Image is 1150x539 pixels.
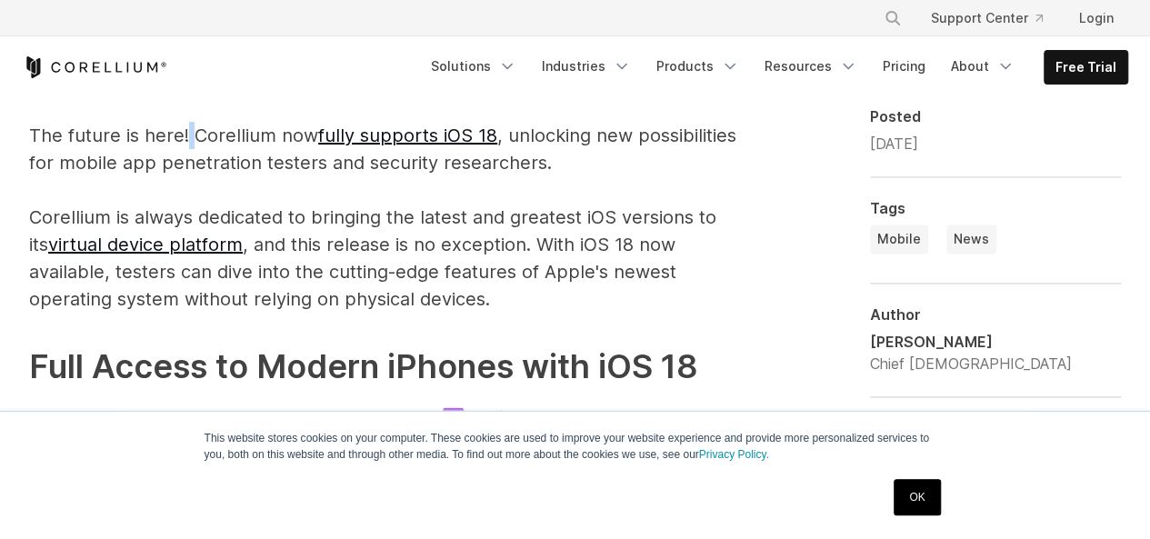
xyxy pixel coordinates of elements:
div: Tags [870,199,1121,217]
a: Privacy Policy. [699,448,769,461]
a: Support Center [916,2,1057,35]
button: Search [876,2,909,35]
div: [PERSON_NAME] [870,331,1072,353]
a: OK [894,479,940,515]
a: Pricing [872,50,936,83]
div: Navigation Menu [420,50,1128,85]
a: Login [1065,2,1128,35]
a: About [940,50,1025,83]
p: This website stores cookies on your computer. These cookies are used to improve your website expe... [205,430,946,463]
div: Posted [870,107,1121,125]
strong: Full Access to Modern iPhones with iOS 18 [29,346,698,386]
span: [DATE] [870,135,918,153]
div: Author [870,305,1121,324]
span: News [954,230,989,248]
a: Free Trial [1045,51,1127,84]
a: News [946,225,996,254]
a: Industries [531,50,642,83]
div: Chief [DEMOGRAPHIC_DATA] [870,353,1072,374]
span: Mobile [877,230,921,248]
a: Products [645,50,750,83]
a: Solutions [420,50,527,83]
p: The future is here! Corellium now , unlocking new possibilities for mobile app penetration tester... [29,122,747,313]
a: Corellium Home [23,56,167,78]
a: Resources [754,50,868,83]
a: fully supports iOS 18 [318,125,497,146]
div: Navigation Menu [862,2,1128,35]
a: virtual device platform [48,234,243,255]
a: Mobile [870,225,928,254]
